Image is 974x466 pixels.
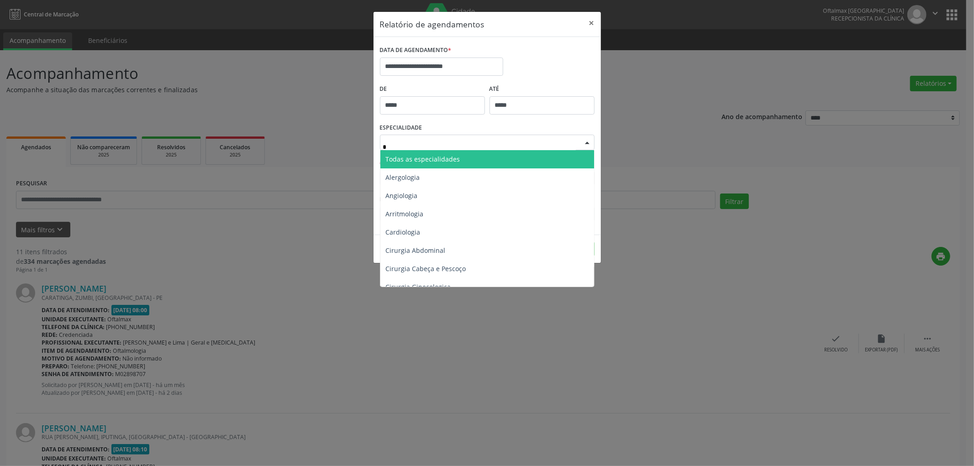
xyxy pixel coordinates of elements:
span: Cirurgia Abdominal [386,246,446,255]
span: Alergologia [386,173,420,182]
button: Close [583,12,601,34]
label: DATA DE AGENDAMENTO [380,43,452,58]
label: ATÉ [490,82,595,96]
span: Arritmologia [386,209,424,218]
label: De [380,82,485,96]
span: Cirurgia Ginecologica [386,283,451,291]
label: ESPECIALIDADE [380,121,422,135]
span: Cirurgia Cabeça e Pescoço [386,264,466,273]
h5: Relatório de agendamentos [380,18,484,30]
span: Todas as especialidades [386,155,460,163]
span: Cardiologia [386,228,421,236]
span: Angiologia [386,191,418,200]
